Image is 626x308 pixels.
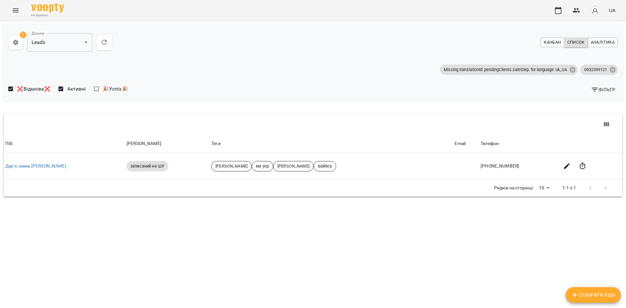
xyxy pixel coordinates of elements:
[31,3,64,13] img: Voopty Logo
[27,33,92,51] div: Leads
[127,140,209,148] div: [PERSON_NAME]
[17,85,51,93] span: ❌Відмова❌
[567,39,585,46] span: Список
[544,39,561,46] span: Канбан
[479,153,558,179] td: [PHONE_NUMBER]
[5,140,124,148] div: ПІБ
[127,163,168,169] span: записаний на ШУ
[591,39,615,46] span: Аналітика
[494,185,534,191] p: Рядків на сторінці:
[212,163,251,169] span: [PERSON_NAME]
[127,161,168,171] div: записаний на ШУ
[5,163,66,169] a: Дар'я, мама [PERSON_NAME]
[580,67,611,73] span: 0932399121
[455,140,478,148] div: Email
[67,85,86,93] span: Активні
[599,117,614,132] button: View Columns
[609,7,616,14] span: UA
[562,185,576,191] p: 1-1 з 1
[252,163,273,169] span: ма укр
[481,140,557,148] div: Телефон
[102,85,128,93] span: 🎉Успіх🎉
[4,114,622,135] div: Table Toolbar
[314,163,336,169] span: вайбер
[590,6,600,15] img: avatar_s.png
[440,65,578,75] div: Missing translationId: pendingClients.saleStep. for language: uk_UA
[580,65,618,75] div: 0932399121
[591,86,615,94] span: Фільтр
[274,163,313,169] span: [PERSON_NAME]
[536,183,552,193] div: 10
[564,37,588,47] button: Список
[588,37,618,47] button: Аналітика
[606,4,618,16] button: UA
[440,67,571,73] span: Missing translationId: pendingClients.saleStep. for language: uk_UA
[588,84,618,95] button: Фільтр
[211,140,452,148] div: Теги
[8,3,23,18] button: Menu
[541,37,564,47] button: Канбан
[20,32,26,38] span: 1
[31,13,64,18] span: For Business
